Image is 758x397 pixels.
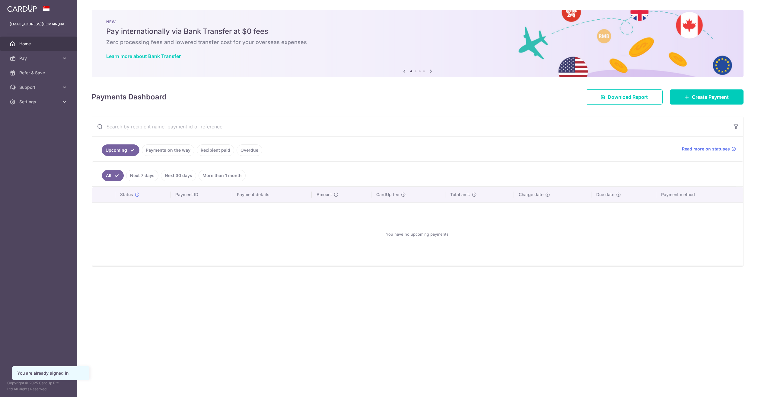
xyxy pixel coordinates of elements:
[197,144,234,156] a: Recipient paid
[519,192,543,198] span: Charge date
[656,187,743,202] th: Payment method
[142,144,194,156] a: Payments on the way
[19,55,59,61] span: Pay
[10,21,68,27] p: [EMAIL_ADDRESS][DOMAIN_NAME]
[102,144,139,156] a: Upcoming
[199,170,246,181] a: More than 1 month
[19,99,59,105] span: Settings
[19,70,59,76] span: Refer & Save
[376,192,399,198] span: CardUp fee
[608,93,648,101] span: Download Report
[692,93,729,101] span: Create Payment
[670,89,744,105] a: Create Payment
[682,146,730,152] span: Read more on statuses
[106,53,181,59] a: Learn more about Bank Transfer
[120,192,133,198] span: Status
[682,146,736,152] a: Read more on statuses
[92,92,167,102] h4: Payments Dashboard
[106,39,729,46] h6: Zero processing fees and lowered transfer cost for your overseas expenses
[170,187,232,202] th: Payment ID
[237,144,262,156] a: Overdue
[317,192,332,198] span: Amount
[17,370,84,376] div: You are already signed in
[19,84,59,90] span: Support
[161,170,196,181] a: Next 30 days
[106,19,729,24] p: NEW
[450,192,470,198] span: Total amt.
[92,117,729,136] input: Search by recipient name, payment id or reference
[19,41,59,47] span: Home
[596,192,614,198] span: Due date
[586,89,663,105] a: Download Report
[7,5,37,12] img: CardUp
[126,170,158,181] a: Next 7 days
[100,208,736,261] div: You have no upcoming payments.
[92,10,744,77] img: Bank transfer banner
[102,170,124,181] a: All
[106,27,729,36] h5: Pay internationally via Bank Transfer at $0 fees
[232,187,312,202] th: Payment details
